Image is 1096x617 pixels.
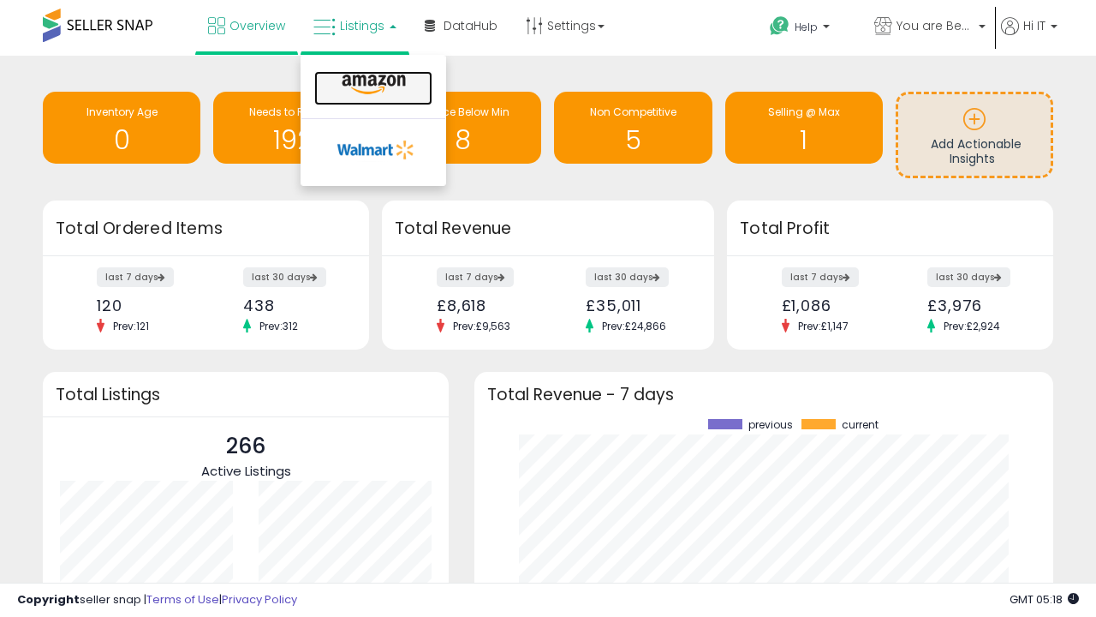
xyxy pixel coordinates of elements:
h1: 192 [222,126,362,154]
span: Needs to Reprice [249,105,336,119]
span: Inventory Age [86,105,158,119]
div: seller snap | | [17,592,297,608]
i: Get Help [769,15,790,37]
div: £1,086 [782,297,878,314]
h1: 1 [734,126,874,154]
a: Hi IT [1001,17,1057,56]
div: 438 [243,297,339,314]
h3: Total Listings [56,388,436,401]
span: current [842,419,879,431]
h1: 8 [392,126,533,154]
span: Prev: £1,147 [789,319,857,333]
div: 120 [97,297,193,314]
span: Listings [340,17,384,34]
span: BB Price Below Min [415,105,509,119]
span: Prev: 312 [251,319,307,333]
span: Prev: 121 [104,319,158,333]
h3: Total Revenue [395,217,701,241]
span: Prev: £24,866 [593,319,675,333]
span: previous [748,419,793,431]
a: Inventory Age 0 [43,92,200,164]
strong: Copyright [17,591,80,608]
span: Add Actionable Insights [931,135,1022,168]
span: Prev: £9,563 [444,319,519,333]
a: Help [756,3,859,56]
span: Overview [229,17,285,34]
label: last 30 days [927,267,1010,287]
h1: 0 [51,126,192,154]
span: You are Beautiful ([GEOGRAPHIC_DATA]) [896,17,974,34]
div: £3,976 [927,297,1023,314]
span: Prev: £2,924 [935,319,1009,333]
label: last 7 days [782,267,859,287]
p: 266 [201,430,291,463]
label: last 30 days [586,267,669,287]
span: Selling @ Max [768,105,840,119]
span: DataHub [444,17,497,34]
div: £8,618 [437,297,535,314]
span: Hi IT [1023,17,1045,34]
h3: Total Profit [740,217,1040,241]
label: last 7 days [97,267,174,287]
label: last 7 days [437,267,514,287]
h1: 5 [563,126,703,154]
a: Terms of Use [146,591,219,608]
a: BB Price Below Min 8 [384,92,541,164]
h3: Total Revenue - 7 days [487,388,1040,401]
a: Add Actionable Insights [898,94,1051,176]
a: Non Competitive 5 [554,92,712,164]
a: Selling @ Max 1 [725,92,883,164]
label: last 30 days [243,267,326,287]
span: Non Competitive [590,105,676,119]
span: Active Listings [201,462,291,480]
a: Privacy Policy [222,591,297,608]
h3: Total Ordered Items [56,217,356,241]
a: Needs to Reprice 192 [213,92,371,164]
div: £35,011 [586,297,684,314]
span: Help [795,20,818,34]
span: 2025-09-12 05:18 GMT [1010,591,1079,608]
